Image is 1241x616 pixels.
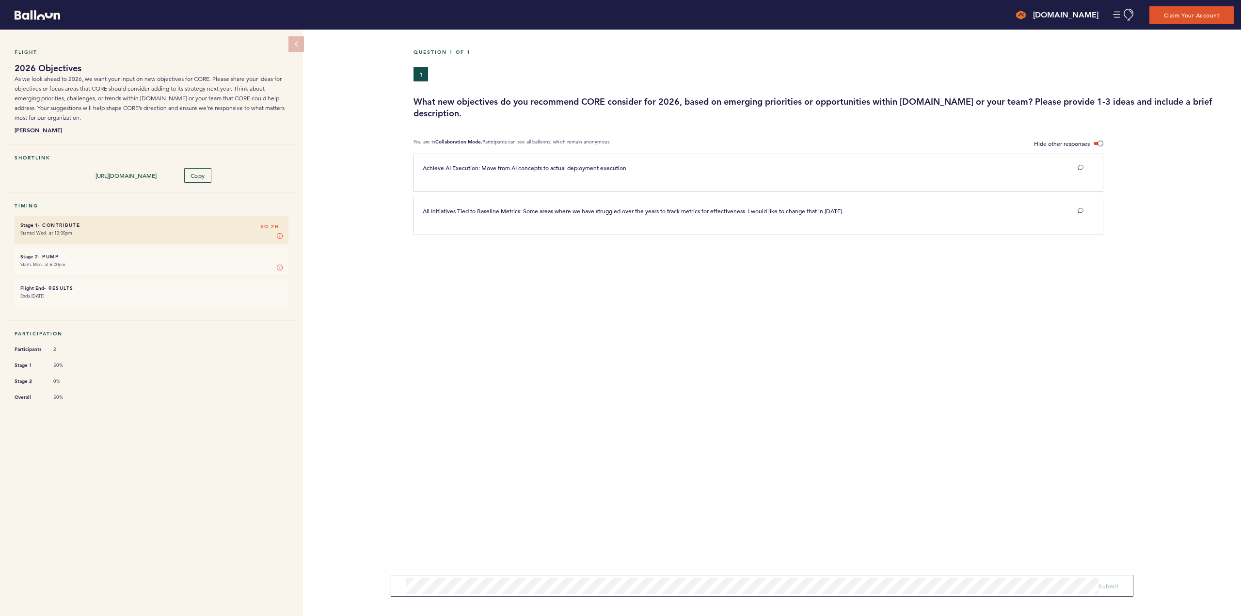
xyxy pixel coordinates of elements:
h5: Flight [15,49,288,55]
span: As we look ahead to 2026, we want your input on new objectives for CORE. Please share your ideas ... [15,75,285,121]
b: [PERSON_NAME] [15,125,288,135]
span: 5D 2H [261,222,279,232]
span: Participants [15,345,44,354]
h6: - Pump [20,253,283,260]
span: Overall [15,393,44,402]
button: Manage Account [1113,9,1135,21]
p: You are in Participants can see all balloons, which remain anonymous. [414,139,611,149]
button: Claim Your Account [1149,6,1234,24]
span: 2 [53,346,82,353]
h5: Participation [15,331,288,337]
span: 50% [53,394,82,401]
span: Stage 1 [15,361,44,370]
h5: Timing [15,203,288,209]
small: Flight End [20,285,44,291]
span: Copy [191,172,205,179]
span: All Initiatives Tied to Baseline Metrics: Some areas where we have struggled over the years to tr... [423,207,843,215]
button: 1 [414,67,428,81]
span: Hide other responses [1034,140,1090,147]
a: Balloon [7,10,60,20]
span: 50% [53,362,82,369]
small: Stage 2 [20,253,38,260]
h5: Shortlink [15,155,288,161]
button: Submit [1098,581,1118,591]
time: Ends [DATE] [20,293,44,299]
small: Stage 1 [20,222,38,228]
svg: Balloon [15,10,60,20]
h5: Question 1 of 1 [414,49,1234,55]
h4: [DOMAIN_NAME] [1033,9,1098,21]
span: 0% [53,378,82,385]
h6: - Contribute [20,222,283,228]
span: Stage 2 [15,377,44,386]
span: Submit [1098,582,1118,590]
time: Starts Mon. at 6:00pm [20,261,65,268]
h6: - Results [20,285,283,291]
button: Copy [184,168,211,183]
h1: 2026 Objectives [15,63,288,74]
b: Collaboration Mode. [435,139,482,145]
time: Started Wed. at 12:00pm [20,230,72,236]
span: Achieve AI Execution: Move from AI concepts to actual deployment execution [423,164,626,172]
h3: What new objectives do you recommend CORE consider for 2026, based on emerging priorities or oppo... [414,96,1234,119]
